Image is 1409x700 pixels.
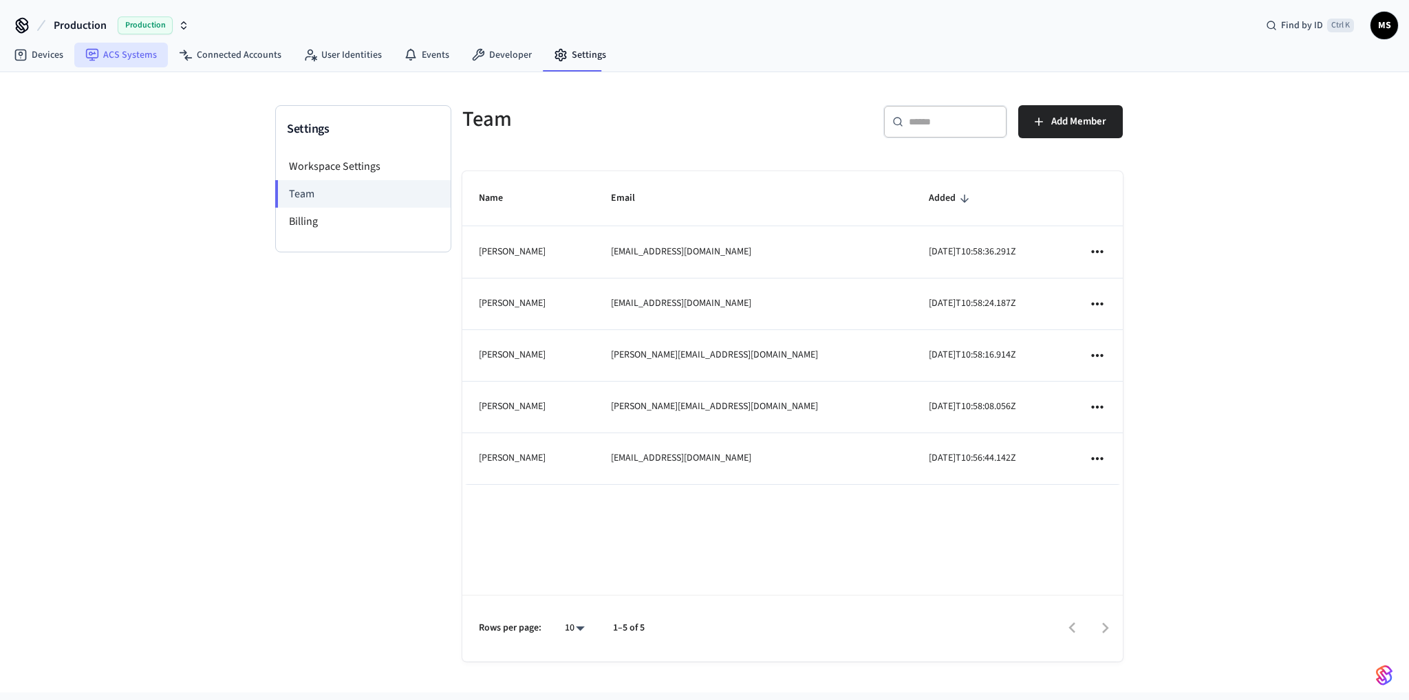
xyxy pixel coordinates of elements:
[276,153,451,180] li: Workspace Settings
[3,43,74,67] a: Devices
[292,43,393,67] a: User Identities
[479,621,541,635] p: Rows per page:
[462,278,594,330] td: [PERSON_NAME]
[1255,13,1365,38] div: Find by IDCtrl K
[558,618,591,638] div: 10
[393,43,460,67] a: Events
[1376,664,1392,686] img: SeamLogoGradient.69752ec5.svg
[594,382,912,433] td: [PERSON_NAME][EMAIL_ADDRESS][DOMAIN_NAME]
[912,278,1072,330] td: [DATE]T10:58:24.187Z
[912,433,1072,485] td: [DATE]T10:56:44.142Z
[287,120,440,139] h3: Settings
[594,330,912,382] td: [PERSON_NAME][EMAIL_ADDRESS][DOMAIN_NAME]
[462,105,784,133] h5: Team
[1018,105,1123,138] button: Add Member
[912,226,1072,278] td: [DATE]T10:58:36.291Z
[462,226,594,278] td: [PERSON_NAME]
[462,382,594,433] td: [PERSON_NAME]
[594,278,912,330] td: [EMAIL_ADDRESS][DOMAIN_NAME]
[613,621,645,635] p: 1–5 of 5
[168,43,292,67] a: Connected Accounts
[1372,13,1397,38] span: MS
[462,433,594,485] td: [PERSON_NAME]
[1370,12,1398,39] button: MS
[611,188,653,209] span: Email
[912,382,1072,433] td: [DATE]T10:58:08.056Z
[74,43,168,67] a: ACS Systems
[594,433,912,485] td: [EMAIL_ADDRESS][DOMAIN_NAME]
[276,208,451,235] li: Billing
[54,17,107,34] span: Production
[460,43,543,67] a: Developer
[543,43,617,67] a: Settings
[275,180,451,208] li: Team
[462,330,594,382] td: [PERSON_NAME]
[929,188,974,209] span: Added
[1281,19,1323,32] span: Find by ID
[1327,19,1354,32] span: Ctrl K
[479,188,521,209] span: Name
[594,226,912,278] td: [EMAIL_ADDRESS][DOMAIN_NAME]
[462,171,1123,485] table: sticky table
[118,17,173,34] span: Production
[1051,113,1106,131] span: Add Member
[912,330,1072,382] td: [DATE]T10:58:16.914Z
